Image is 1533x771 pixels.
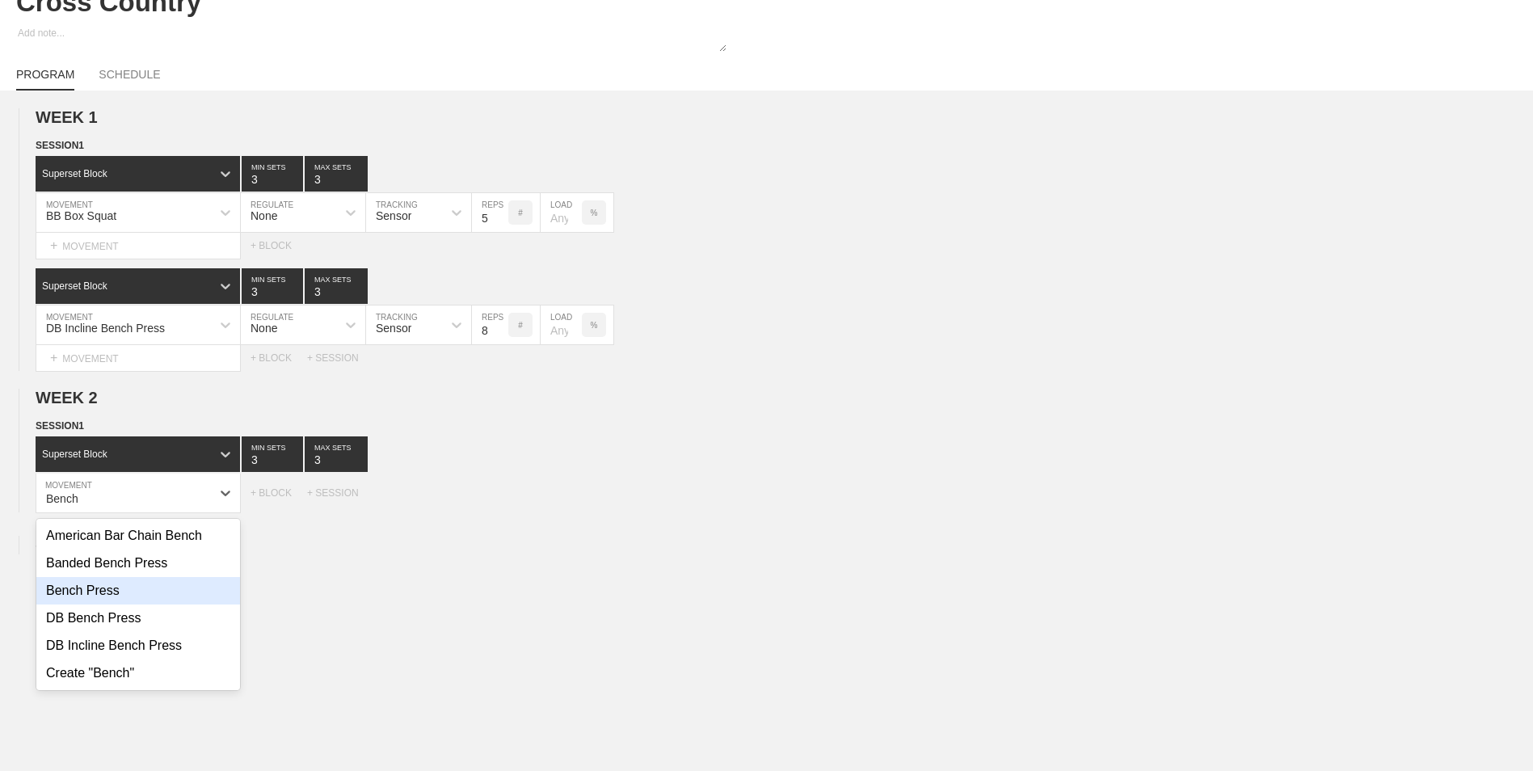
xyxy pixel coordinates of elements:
[251,209,277,222] div: None
[36,539,43,553] span: +
[36,577,240,605] div: Bench Press
[42,449,107,460] div: Superset Block
[36,345,241,372] div: MOVEMENT
[305,436,368,472] input: None
[518,209,523,217] p: #
[36,632,240,659] div: DB Incline Bench Press
[46,209,116,222] div: BB Box Squat
[36,550,240,577] div: Banded Bench Press
[36,659,240,687] div: Create "Bench"
[305,156,368,192] input: None
[591,321,598,330] p: %
[251,352,307,364] div: + BLOCK
[305,268,368,304] input: None
[541,193,582,232] input: Any
[36,140,84,151] span: SESSION 1
[376,209,411,222] div: Sensor
[50,238,57,252] span: +
[307,487,372,499] div: + SESSION
[16,68,74,91] a: PROGRAM
[376,322,411,335] div: Sensor
[36,522,240,550] div: American Bar Chain Bench
[251,322,277,335] div: None
[36,108,98,126] span: WEEK 1
[42,168,107,179] div: Superset Block
[591,209,598,217] p: %
[518,321,523,330] p: #
[1452,693,1533,771] iframe: Chat Widget
[307,352,372,364] div: + SESSION
[541,305,582,344] input: Any
[99,68,160,89] a: SCHEDULE
[50,351,57,364] span: +
[36,605,240,632] div: DB Bench Press
[36,536,112,554] div: WEEK 3
[251,487,307,499] div: + BLOCK
[36,233,241,259] div: MOVEMENT
[251,240,307,251] div: + BLOCK
[36,389,98,407] span: WEEK 2
[42,280,107,292] div: Superset Block
[36,420,84,432] span: SESSION 1
[46,322,165,335] div: DB Incline Bench Press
